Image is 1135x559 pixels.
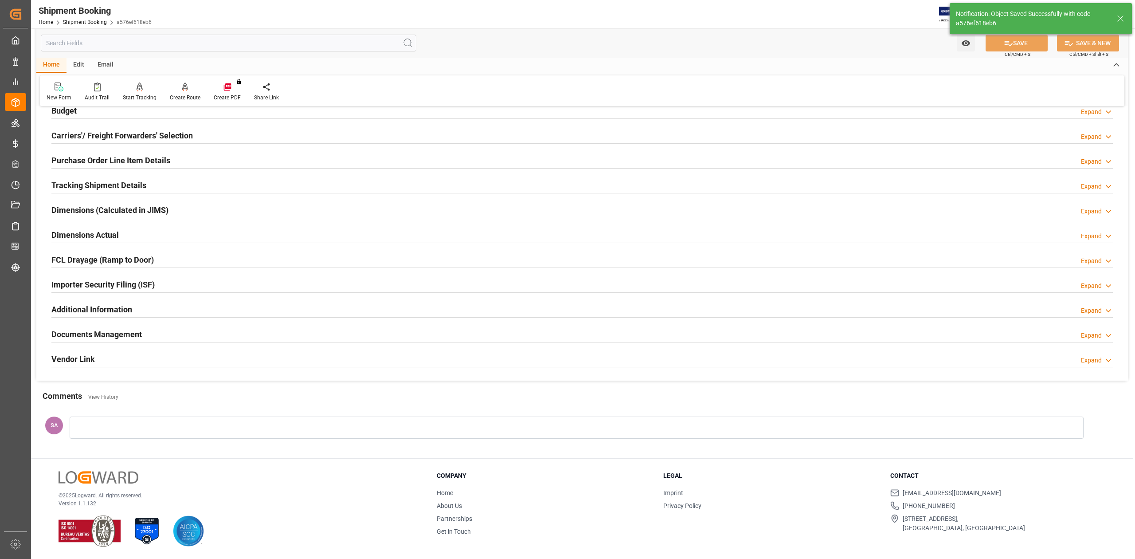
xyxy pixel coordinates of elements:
a: About Us [437,502,462,509]
h3: Legal [663,471,879,480]
img: AICPA SOC [173,516,204,547]
h3: Contact [890,471,1106,480]
div: Home [36,58,67,73]
a: Home [39,19,53,25]
a: Privacy Policy [663,502,701,509]
input: Search Fields [41,35,416,51]
a: Partnerships [437,515,472,522]
h2: Documents Management [51,328,142,340]
h2: Additional Information [51,303,132,315]
h2: Tracking Shipment Details [51,179,146,191]
button: SAVE & NEW [1057,35,1119,51]
div: Edit [67,58,91,73]
div: Expand [1081,107,1102,117]
h2: Purchase Order Line Item Details [51,154,170,166]
img: ISO 9001 & ISO 14001 Certification [59,516,121,547]
h2: Comments [43,390,82,402]
div: Share Link [254,94,279,102]
div: Expand [1081,132,1102,142]
button: SAVE [986,35,1048,51]
span: [PHONE_NUMBER] [903,501,955,511]
h2: Dimensions (Calculated in JIMS) [51,204,168,216]
h2: Dimensions Actual [51,229,119,241]
a: Home [437,489,453,496]
a: Get in Touch [437,528,471,535]
div: Create Route [170,94,200,102]
div: Email [91,58,120,73]
h2: Carriers'/ Freight Forwarders' Selection [51,130,193,142]
img: Exertis%20JAM%20-%20Email%20Logo.jpg_1722504956.jpg [939,7,970,22]
img: ISO 27001 Certification [131,516,162,547]
h3: Company [437,471,652,480]
div: Expand [1081,207,1102,216]
div: Expand [1081,281,1102,291]
p: © 2025 Logward. All rights reserved. [59,492,415,500]
span: SA [51,422,58,429]
span: Ctrl/CMD + Shift + S [1069,51,1108,58]
span: Ctrl/CMD + S [1005,51,1030,58]
p: Version 1.1.132 [59,500,415,508]
div: Shipment Booking [39,4,152,17]
h2: Importer Security Filing (ISF) [51,279,155,291]
div: Expand [1081,331,1102,340]
a: View History [88,394,118,400]
div: Audit Trail [85,94,110,102]
button: open menu [957,35,975,51]
div: Expand [1081,182,1102,191]
a: Shipment Booking [63,19,107,25]
div: Start Tracking [123,94,157,102]
h2: FCL Drayage (Ramp to Door) [51,254,154,266]
span: [STREET_ADDRESS], [GEOGRAPHIC_DATA], [GEOGRAPHIC_DATA] [903,514,1025,533]
a: Imprint [663,489,683,496]
div: New Form [47,94,71,102]
div: Expand [1081,232,1102,241]
img: Logward Logo [59,471,138,484]
h2: Vendor Link [51,353,95,365]
div: Expand [1081,356,1102,365]
div: Expand [1081,256,1102,266]
span: [EMAIL_ADDRESS][DOMAIN_NAME] [903,488,1001,498]
div: Expand [1081,306,1102,315]
div: Notification: Object Saved Successfully with code a576ef618eb6 [956,9,1108,28]
div: Expand [1081,157,1102,166]
h2: Budget [51,105,77,117]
